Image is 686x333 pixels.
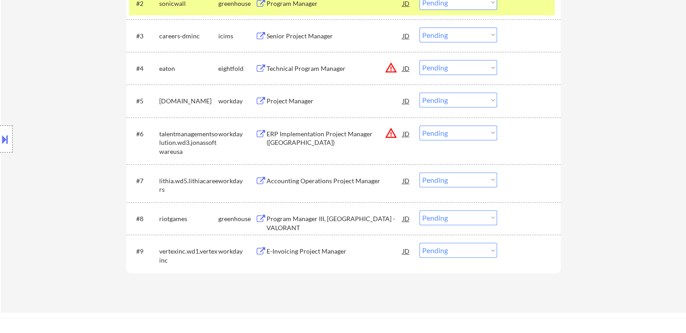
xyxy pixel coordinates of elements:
button: warning_amber [385,61,397,74]
div: riotgames [159,214,218,223]
div: JD [402,125,411,142]
div: workday [218,176,255,185]
div: #3 [136,32,152,41]
div: workday [218,97,255,106]
div: Program Manager III, [GEOGRAPHIC_DATA] - VALORANT [267,214,403,232]
div: Accounting Operations Project Manager [267,176,403,185]
div: JD [402,28,411,44]
div: ERP Implementation Project Manager ([GEOGRAPHIC_DATA]) [267,129,403,147]
div: [DOMAIN_NAME] [159,97,218,106]
div: JD [402,210,411,227]
div: greenhouse [218,214,255,223]
div: JD [402,172,411,189]
div: eightfold [218,64,255,73]
div: E-Invoicing Project Manager [267,247,403,256]
div: vertexinc.wd1.vertexinc [159,247,218,264]
div: workday [218,129,255,139]
div: workday [218,247,255,256]
div: Technical Program Manager [267,64,403,73]
div: eaton [159,64,218,73]
div: #9 [136,247,152,256]
div: JD [402,243,411,259]
div: icims [218,32,255,41]
div: JD [402,92,411,109]
div: JD [402,60,411,76]
div: lithia.wd5.lithiacareers [159,176,218,194]
button: warning_amber [385,127,397,139]
div: talentmanagementsolution.wd3.jonassoftwareusa [159,129,218,156]
div: Senior Project Manager [267,32,403,41]
div: Project Manager [267,97,403,106]
div: careers-dminc [159,32,218,41]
